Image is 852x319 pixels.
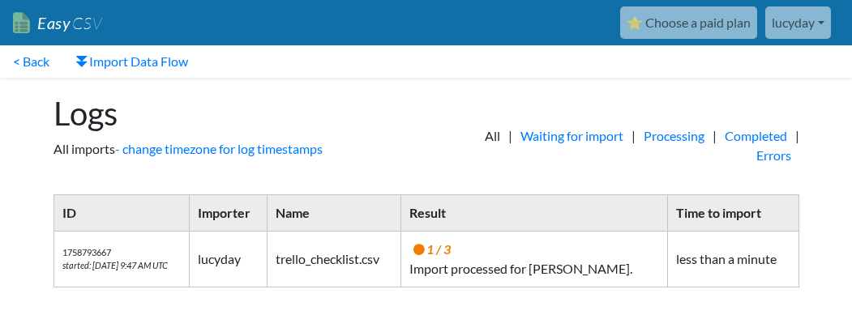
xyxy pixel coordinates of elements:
a: Waiting for import [512,126,632,146]
a: Completed [717,126,795,146]
th: Importer [190,195,268,232]
th: Result [401,195,668,232]
p: All imports [54,139,410,159]
span: CSV [71,13,102,33]
a: Import Data Flow [62,45,201,78]
td: less than a minute [668,232,798,287]
h1: Logs [54,94,410,133]
a: Processing [636,126,713,146]
th: Time to import [668,195,798,232]
div: | | | | [426,78,816,181]
th: Name [267,195,401,232]
span: 1 / 3 [413,241,451,257]
th: ID [54,195,190,232]
a: - change timezone for log timestamps [115,141,323,156]
a: Errors [748,146,799,165]
td: trello_checklist.csv [267,232,401,287]
span: All [477,126,508,146]
i: started: [DATE] 9:47 AM UTC [62,260,168,270]
td: 1758793667 [54,232,190,287]
td: Import processed for [PERSON_NAME]. [401,232,668,287]
a: ⭐ Choose a paid plan [620,6,757,39]
a: EasyCSV [13,6,102,40]
a: lucyday [765,6,831,39]
td: lucyday [190,232,268,287]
